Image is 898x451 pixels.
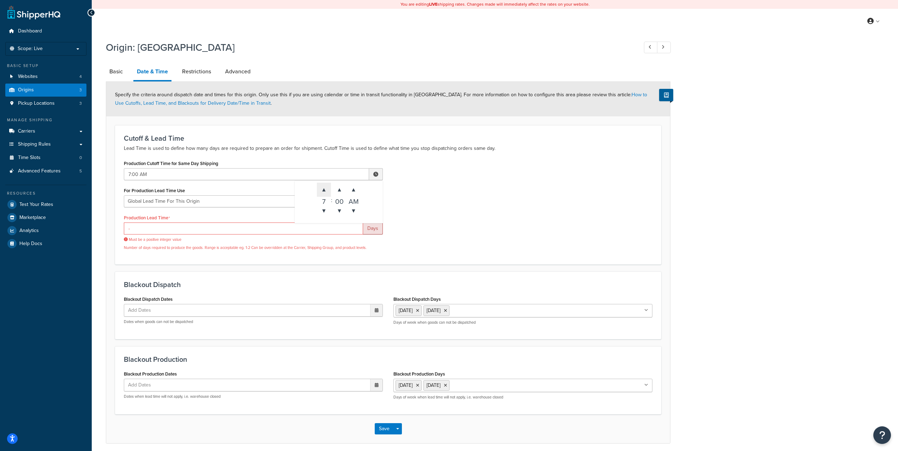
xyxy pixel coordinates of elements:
[179,63,215,80] a: Restrictions
[124,144,652,153] p: Lead Time is used to define how many days are required to prepare an order for shipment. Cutoff T...
[79,87,82,93] span: 3
[393,371,445,377] label: Blackout Production Days
[124,237,383,242] span: Must be a positive integer value
[5,211,86,224] a: Marketplace
[79,100,82,106] span: 3
[393,297,441,302] label: Blackout Dispatch Days
[393,395,652,400] p: Days of week when lead time will not apply, i.e. warehouse closed
[659,89,673,101] button: Show Help Docs
[363,223,383,234] span: Days
[331,183,332,218] div: :
[18,128,35,134] span: Carriers
[346,204,361,218] span: ▼
[79,74,82,80] span: 4
[79,155,82,161] span: 0
[79,168,82,174] span: 5
[5,151,86,164] li: Time Slots
[106,41,631,54] h1: Origin: [GEOGRAPHIC_DATA]
[124,394,383,399] p: Dates when lead time will not apply, i.e. warehouse closed
[126,379,160,391] span: Add Dates
[429,1,438,7] b: LIVE
[5,97,86,110] li: Pickup Locations
[5,125,86,138] a: Carriers
[18,100,55,106] span: Pickup Locations
[124,319,383,324] p: Dates when goods can not be dispatched
[5,165,86,178] li: Advanced Features
[133,63,171,81] a: Date & Time
[5,63,86,69] div: Basic Setup
[18,141,51,147] span: Shipping Rules
[124,134,652,142] h3: Cutoff & Lead Time
[19,202,53,208] span: Test Your Rates
[5,25,86,38] a: Dashboard
[124,371,177,377] label: Blackout Production Dates
[346,197,361,204] div: AM
[657,42,671,53] a: Next Record
[5,151,86,164] a: Time Slots0
[18,46,43,52] span: Scope: Live
[18,168,61,174] span: Advanced Features
[5,224,86,237] a: Analytics
[644,42,658,53] a: Previous Record
[332,204,346,218] span: ▼
[5,84,86,97] li: Origins
[427,307,440,314] span: [DATE]
[399,307,412,314] span: [DATE]
[124,188,185,193] label: For Production Lead Time Use
[317,183,331,197] span: ▲
[5,70,86,83] a: Websites4
[124,161,218,166] label: Production Cutoff Time for Same Day Shipping
[393,320,652,325] p: Days of week when goods can not be dispatched
[124,297,173,302] label: Blackout Dispatch Dates
[346,183,361,197] span: ▲
[427,382,440,389] span: [DATE]
[5,97,86,110] a: Pickup Locations3
[5,70,86,83] li: Websites
[332,183,346,197] span: ▲
[5,165,86,178] a: Advanced Features5
[399,382,412,389] span: [DATE]
[5,190,86,196] div: Resources
[873,426,891,444] button: Open Resource Center
[124,281,652,288] h3: Blackout Dispatch
[5,84,86,97] a: Origins3
[18,87,34,93] span: Origins
[19,228,39,234] span: Analytics
[19,241,42,247] span: Help Docs
[5,198,86,211] a: Test Your Rates
[5,138,86,151] a: Shipping Rules
[375,423,394,434] button: Save
[222,63,254,80] a: Advanced
[19,215,46,221] span: Marketplace
[124,215,170,221] label: Production Lead Time
[18,74,38,80] span: Websites
[124,355,652,363] h3: Blackout Production
[317,204,331,218] span: ▼
[106,63,126,80] a: Basic
[332,197,346,204] div: 00
[18,28,42,34] span: Dashboard
[115,91,647,107] span: Specify the criteria around dispatch date and times for this origin. Only use this if you are usi...
[124,245,383,250] p: Number of days required to produce the goods. Range is acceptable eg. 1-2 Can be overridden at th...
[18,155,41,161] span: Time Slots
[5,117,86,123] div: Manage Shipping
[317,197,331,204] div: 7
[5,237,86,250] a: Help Docs
[126,304,160,316] span: Add Dates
